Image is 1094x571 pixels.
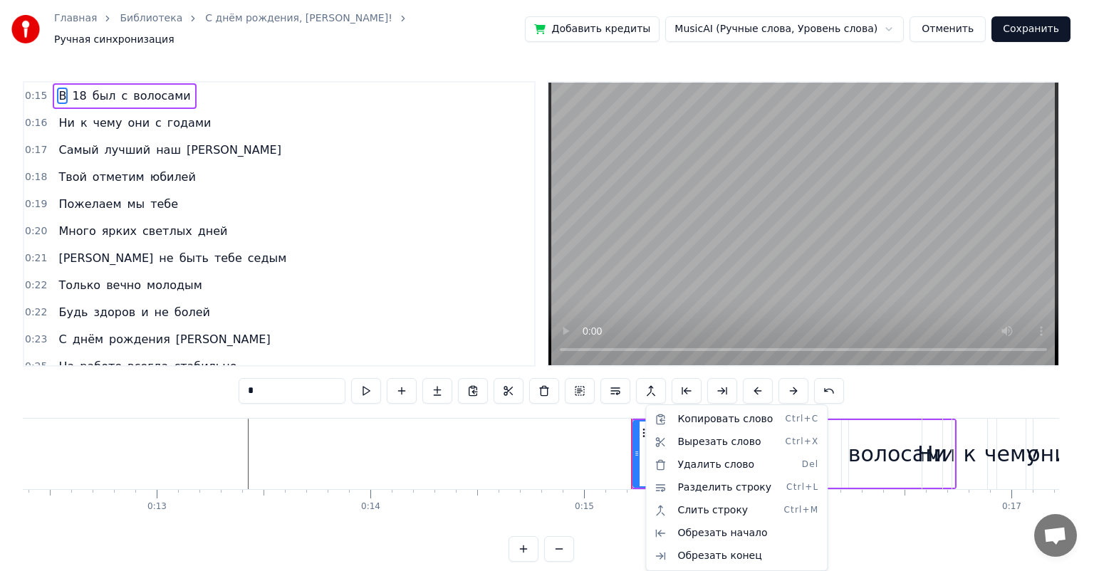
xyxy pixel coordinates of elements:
[785,414,818,425] span: Ctrl+C
[649,431,824,454] div: Вырезать слово
[783,505,818,516] span: Ctrl+M
[649,454,824,476] div: Удалить слово
[649,545,824,567] div: Обрезать конец
[786,436,819,448] span: Ctrl+X
[802,459,819,471] span: Del
[786,482,818,493] span: Ctrl+L
[649,522,824,545] div: Обрезать начало
[649,408,824,431] div: Копировать слово
[649,499,824,522] div: Слить строку
[649,476,824,499] div: Разделить строку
